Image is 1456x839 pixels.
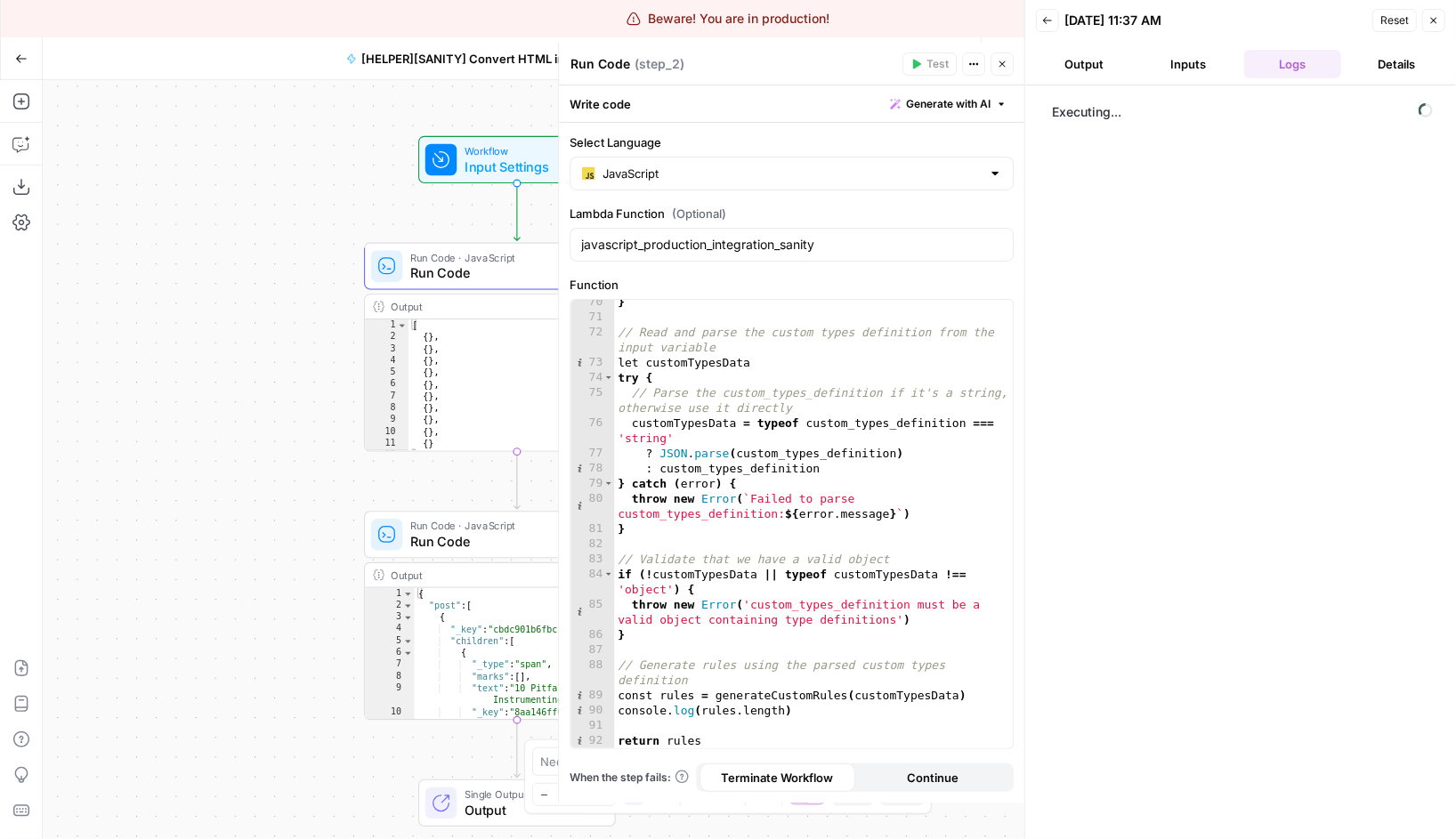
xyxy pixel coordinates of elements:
span: Info, read annotations row 73 [570,355,586,370]
g: Edge from start to step_2 [514,183,521,241]
div: 2 [365,600,414,611]
div: 73 [570,355,614,370]
button: Details [1348,50,1445,78]
div: 80 [570,491,614,521]
div: 4 [365,624,414,635]
span: Info, read annotations row 89 [570,688,586,703]
div: 85 [570,597,614,627]
span: (Optional) [672,205,726,222]
button: Logs [1244,50,1341,78]
span: Output [465,800,573,819]
div: 83 [570,552,614,567]
div: 72 [570,325,614,355]
span: Toggle code folding, rows 6 through 11 [402,647,413,658]
span: Run Code [410,532,618,552]
div: Beware! You are in production! [627,10,829,28]
textarea: Run Code [570,55,630,73]
span: Run Code · JavaScript [410,249,616,265]
input: JavaScript [603,165,981,182]
a: When the step fails: [570,770,689,786]
div: 75 [570,385,614,415]
span: Generate with AI [906,96,991,112]
span: Single Output [465,787,573,803]
span: [HELPER][SANITY] Convert HTML into Blocks [362,50,617,68]
span: Workflow [465,143,562,159]
span: Toggle code folding, rows 2 through 659 [402,600,413,611]
span: Terminate Workflow [722,769,834,787]
span: Toggle code folding, rows 84 through 86 [603,567,613,582]
div: 10 [365,706,414,718]
div: 82 [570,536,614,552]
div: 5 [365,635,414,647]
span: Info, read annotations row 80 [570,491,586,506]
div: 10 [365,426,408,438]
div: 74 [570,370,614,385]
span: Continue [907,769,959,787]
div: Output [391,299,616,315]
div: 6 [365,647,414,658]
div: 90 [570,703,614,718]
span: ( step_2 ) [635,55,684,73]
button: Generate with AI [883,93,1014,116]
div: 6 [365,379,408,391]
div: 1 [365,588,414,600]
span: Toggle code folding, rows 3 through 16 [402,611,413,623]
span: Info, read annotations row 90 [570,703,586,718]
span: Toggle code folding, rows 5 through 12 [402,635,413,647]
g: Edge from step_1 to end [514,720,521,778]
span: Info, read annotations row 92 [570,733,586,748]
span: Toggle code folding, rows 1 through 12 [397,319,408,331]
span: Test [926,56,949,72]
div: 4 [365,355,408,367]
div: 77 [570,446,614,461]
div: 2 [365,331,408,343]
div: 9 [365,415,408,426]
span: Info, read annotations row 85 [570,597,586,612]
button: Inputs [1140,50,1237,78]
div: Run Code · JavaScriptRun CodeStep 2Output[ {}, {}, {}, {}, {}, {}, {}, {}, {}, {} [364,243,670,452]
span: Toggle code folding, rows 1 through 660 [402,588,413,600]
div: Single OutputOutputEnd [364,779,670,827]
div: WorkflowInput SettingsInputs [364,136,670,183]
div: 8 [365,402,408,414]
span: Toggle code folding, rows 74 through 78 [603,370,613,385]
div: 3 [365,611,414,623]
span: Run Code · JavaScript [410,518,618,534]
div: Write code [559,85,1024,122]
div: 88 [570,657,614,688]
span: Executing... [1047,98,1438,126]
span: Run Code [410,263,616,283]
label: Lambda Function [570,205,1014,222]
span: Reset [1380,12,1409,28]
span: Info, read annotations row 78 [570,461,586,476]
div: 81 [570,521,614,536]
div: 89 [570,688,614,703]
div: Output [391,567,616,583]
div: 78 [570,461,614,476]
button: Output [1036,50,1133,78]
span: Toggle code folding, rows 79 through 81 [603,476,613,491]
button: Reset [1372,9,1417,32]
div: 92 [570,733,614,748]
div: 70 [570,294,614,310]
div: 7 [365,659,414,671]
div: 11 [365,718,414,730]
div: 3 [365,343,408,355]
div: 87 [570,642,614,657]
div: Run Code · JavaScriptRun CodeStep 1Output{ "post":[ { "_key":"cbdc901b6fbc", "children":[ { "_typ... [364,511,670,720]
button: Continue [855,763,1011,792]
label: Select Language [570,133,1014,151]
div: 71 [570,310,614,325]
div: 76 [570,415,614,446]
g: Edge from step_2 to step_1 [514,452,521,510]
div: 86 [570,627,614,642]
div: 8 [365,671,414,682]
div: 11 [365,438,408,449]
label: Function [570,276,1014,294]
div: 84 [570,567,614,597]
button: Test [902,52,957,76]
span: Input Settings [465,157,562,176]
div: 7 [365,391,408,402]
button: [HELPER][SANITY] Convert HTML into Blocks [336,44,627,73]
div: 79 [570,476,614,491]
